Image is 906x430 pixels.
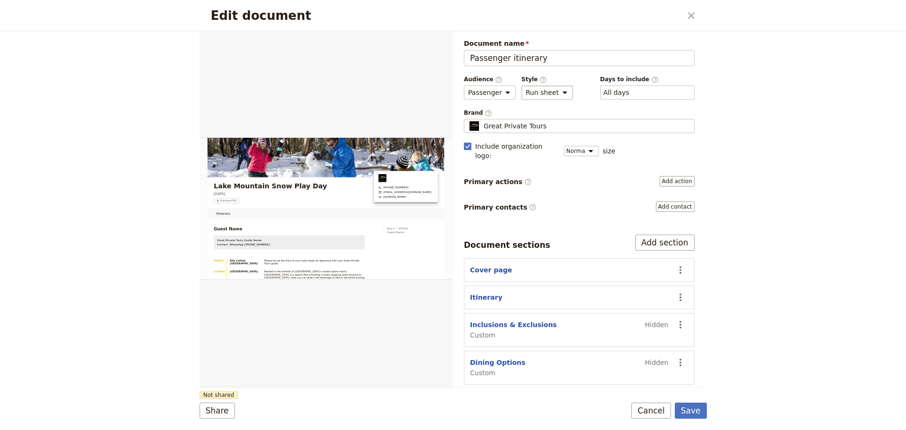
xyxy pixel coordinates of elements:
span: ​ [529,203,537,211]
button: Itinerary [470,293,503,302]
span: size [603,146,615,156]
button: Primary contacts​ [656,202,695,212]
button: Primary actions​ [660,176,695,186]
span: Audience [464,76,516,84]
span: ​ [495,76,503,83]
button: Actions [672,354,688,371]
span: Primary contacts [464,202,537,212]
span: 11:00am [34,317,62,323]
a: +61 430 279 438 [428,114,555,124]
a: bookings@greatprivatetours.com.au [428,126,555,135]
p: Nestled in the foothills of [GEOGRAPHIC_DATA]'s closest alpine resort, [GEOGRAPHIC_DATA] is a qua... [155,316,395,346]
h3: [GEOGRAPHIC_DATA] [73,316,143,346]
span: Hidden [645,358,669,367]
span: ​ [485,110,492,116]
a: Itinerary [34,168,79,194]
button: Day 1 • [DATE] Guest Name [440,211,498,230]
span: Great Private Tours [484,121,546,131]
span: Not shared [200,391,238,399]
select: Audience​ [464,85,516,100]
span: ​ [539,76,547,83]
span: 9:00am [34,290,58,297]
span: ​ [524,178,532,185]
button: Share [200,403,235,419]
button: Add section [635,235,695,251]
a: greatprivatetours.com.au [428,137,555,146]
span: Hidden [645,320,669,329]
span: ​ [651,76,659,83]
button: Actions [672,262,688,278]
button: ​Download PDF [34,145,95,157]
span: [DOMAIN_NAME] [439,137,495,146]
button: Close dialog [683,8,699,24]
span: Include organization logo : [475,142,558,160]
button: Actions [672,317,688,333]
button: Dining Options [470,358,525,367]
button: Inclusions & Exclusions [470,320,557,329]
img: Great Private Tours logo [428,87,447,106]
h2: Edit document [211,8,681,23]
img: Profile [468,121,480,131]
span: Great Private Tours Guide Name: Contact: WhatsApp [PHONE_NUMBER] [42,242,168,259]
span: Guest Name [34,213,102,224]
button: Days to include​Clear input [604,88,629,97]
button: Save [675,403,707,419]
span: Primary actions [464,177,532,186]
span: [DATE] [34,128,61,140]
span: Custom [470,368,525,378]
p: Please be out the front of your hotel ready for departure with your Great Private Tours guide. [155,290,395,305]
button: Actions [672,289,688,305]
select: size [564,146,599,156]
span: Style [521,76,573,84]
span: Days to include [600,76,695,84]
div: Document sections [464,239,550,251]
span: [PHONE_NUMBER] [439,114,500,124]
input: Document name [464,50,695,66]
select: Style​ [521,85,573,100]
button: Cover page [470,265,512,275]
button: Cancel [631,403,671,419]
h3: Ritz Carlton [GEOGRAPHIC_DATA] [73,290,143,305]
span: Document name [464,39,695,48]
span: Custom [470,330,557,340]
span: Brand [464,109,695,117]
span: [EMAIL_ADDRESS][DOMAIN_NAME] [439,126,555,135]
span: Download PDF [48,147,89,155]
